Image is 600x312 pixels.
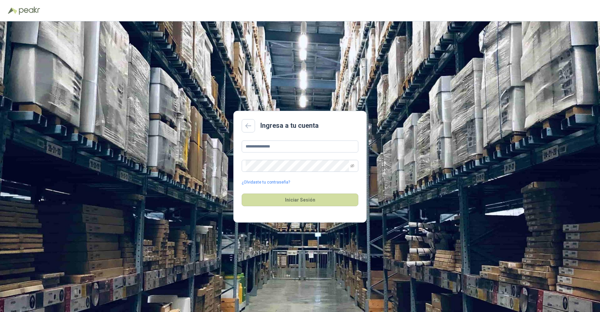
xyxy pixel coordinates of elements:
img: Peakr [19,7,40,15]
button: Iniciar Sesión [242,194,358,206]
img: Logo [8,7,17,14]
span: eye-invisible [350,164,354,168]
a: ¿Olvidaste tu contraseña? [242,179,290,186]
h2: Ingresa a tu cuenta [260,120,319,131]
